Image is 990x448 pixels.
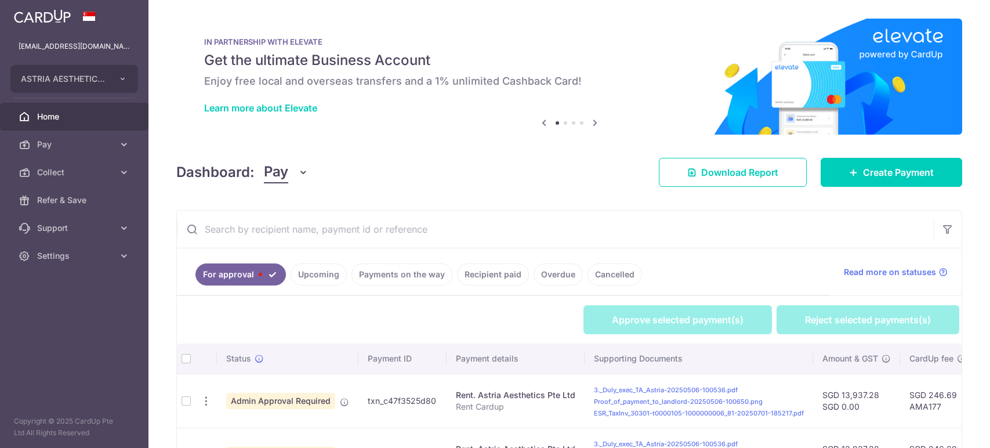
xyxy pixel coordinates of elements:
[37,167,114,178] span: Collect
[701,165,778,179] span: Download Report
[844,266,948,278] a: Read more on statuses
[10,65,138,93] button: ASTRIA AESTHETICS PTE. LTD.
[456,401,575,413] p: Rent Cardup
[863,165,934,179] span: Create Payment
[14,9,71,23] img: CardUp
[585,344,813,374] th: Supporting Documents
[588,263,642,286] a: Cancelled
[909,353,953,364] span: CardUp fee
[204,102,317,114] a: Learn more about Elevate
[37,250,114,262] span: Settings
[264,161,309,183] button: Pay
[594,398,763,406] a: Proof_of_payment_to_landlord-20250506-100650.png
[204,51,934,70] h5: Get the ultimate Business Account
[457,263,529,286] a: Recipient paid
[822,353,878,364] span: Amount & GST
[456,389,575,401] div: Rent. Astria Aesthetics Pte Ltd
[226,353,251,364] span: Status
[900,374,976,428] td: SGD 246.69 AMA177
[351,263,452,286] a: Payments on the way
[19,41,130,52] p: [EMAIL_ADDRESS][DOMAIN_NAME]
[447,344,585,374] th: Payment details
[37,111,114,122] span: Home
[291,263,347,286] a: Upcoming
[844,266,936,278] span: Read more on statuses
[204,74,934,88] h6: Enjoy free local and overseas transfers and a 1% unlimited Cashback Card!
[226,393,335,409] span: Admin Approval Required
[37,194,114,206] span: Refer & Save
[594,440,738,448] a: 3._Duly_exec_TA_Astria-20250506-100536.pdf
[204,37,934,46] p: IN PARTNERSHIP WITH ELEVATE
[813,374,900,428] td: SGD 13,937.28 SGD 0.00
[176,162,255,183] h4: Dashboard:
[195,263,286,286] a: For approval
[358,344,447,374] th: Payment ID
[821,158,962,187] a: Create Payment
[177,211,934,248] input: Search by recipient name, payment id or reference
[358,374,447,428] td: txn_c47f3525d80
[176,19,962,135] img: Renovation banner
[594,386,738,394] a: 3._Duly_exec_TA_Astria-20250506-100536.pdf
[659,158,807,187] a: Download Report
[37,139,114,150] span: Pay
[594,409,804,417] a: ESR_TaxInv_30301-t0000105-1000000006_81-20250701-185217.pdf
[21,73,107,85] span: ASTRIA AESTHETICS PTE. LTD.
[37,222,114,234] span: Support
[534,263,583,286] a: Overdue
[264,161,288,183] span: Pay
